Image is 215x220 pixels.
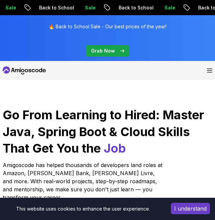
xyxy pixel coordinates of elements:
[171,203,210,214] button: Accept cookies
[3,107,212,157] h1: Go From Learning to Hired: Master Java, Spring Boot & Cloud Skills That Get You the
[159,4,181,11] p: Sale
[91,48,115,54] p: Grab Now
[49,23,166,30] p: 🔥 Back to School Sale - Our best prices of the year!
[80,4,101,11] p: Sale
[207,68,212,73] button: Open Menu
[104,141,126,156] span: Job
[5,203,161,215] div: This website uses cookies to enhance the user experience.
[3,161,164,201] p: Amigoscode has helped thousands of developers land roles at Amazon, [PERSON_NAME] Bank, [PERSON_N...
[113,4,159,11] p: Back to School
[34,4,80,11] p: Back to School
